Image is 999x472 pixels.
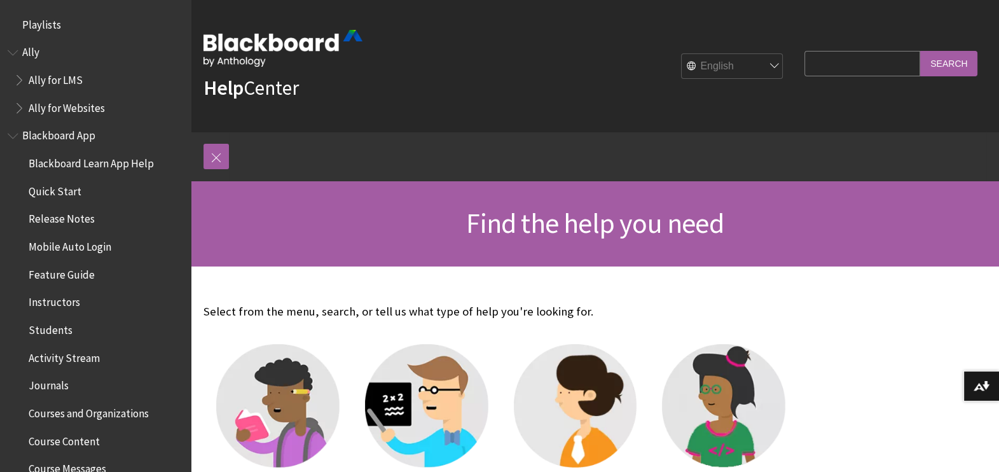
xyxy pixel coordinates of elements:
[29,403,149,420] span: Courses and Organizations
[29,69,83,87] span: Ally for LMS
[8,14,183,36] nav: Book outline for Playlists
[29,319,72,337] span: Students
[29,97,105,115] span: Ally for Websites
[682,54,783,80] select: Site Language Selector
[29,375,69,392] span: Journals
[29,153,154,170] span: Blackboard Learn App Help
[29,264,95,281] span: Feature Guide
[22,125,95,142] span: Blackboard App
[29,181,81,198] span: Quick Start
[29,292,80,309] span: Instructors
[8,42,183,119] nav: Book outline for Anthology Ally Help
[216,344,340,468] img: Student
[29,236,111,253] span: Mobile Auto Login
[466,205,723,240] span: Find the help you need
[203,75,299,101] a: HelpCenter
[920,51,977,76] input: Search
[365,344,488,468] img: Instructor
[29,347,100,364] span: Activity Stream
[203,30,362,67] img: Blackboard by Anthology
[203,75,244,101] strong: Help
[29,209,95,226] span: Release Notes
[29,431,100,448] span: Course Content
[22,42,39,59] span: Ally
[203,303,798,320] p: Select from the menu, search, or tell us what type of help you're looking for.
[22,14,61,31] span: Playlists
[514,344,637,468] img: Administrator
